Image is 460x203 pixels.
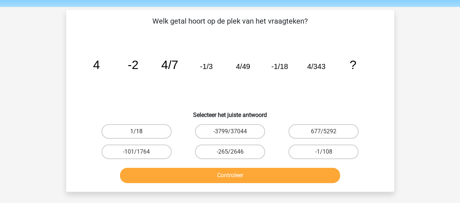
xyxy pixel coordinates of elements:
[120,168,340,183] button: Controleer
[195,145,265,159] label: -265/2646
[200,62,213,70] tspan: -1/3
[349,58,356,72] tspan: ?
[101,124,172,139] label: 1/18
[195,124,265,139] label: -3799/37044
[101,145,172,159] label: -101/1764
[78,16,383,27] p: Welk getal hoort op de plek van het vraagteken?
[307,62,325,70] tspan: 4/343
[288,124,359,139] label: 677/5292
[161,58,178,72] tspan: 4/7
[78,106,383,118] h6: Selecteer het juiste antwoord
[93,58,100,72] tspan: 4
[128,58,139,72] tspan: -2
[236,62,250,70] tspan: 4/49
[271,62,288,70] tspan: -1/18
[288,145,359,159] label: -1/108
